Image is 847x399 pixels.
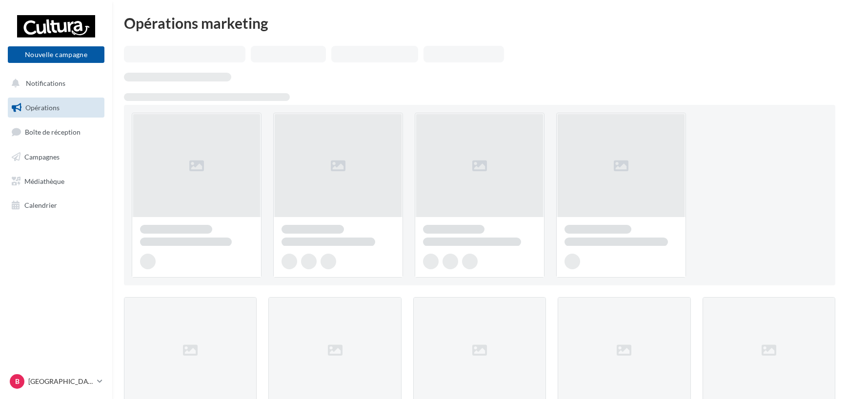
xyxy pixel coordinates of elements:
span: Calendrier [24,201,57,209]
a: Opérations [6,98,106,118]
a: Médiathèque [6,171,106,192]
span: Opérations [25,103,60,112]
button: Nouvelle campagne [8,46,104,63]
a: Campagnes [6,147,106,167]
span: Notifications [26,79,65,87]
span: Boîte de réception [25,128,81,136]
a: Calendrier [6,195,106,216]
span: B [15,377,20,386]
span: Campagnes [24,153,60,161]
button: Notifications [6,73,102,94]
div: Opérations marketing [124,16,835,30]
span: Médiathèque [24,177,64,185]
p: [GEOGRAPHIC_DATA] [28,377,93,386]
a: B [GEOGRAPHIC_DATA] [8,372,104,391]
a: Boîte de réception [6,121,106,142]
